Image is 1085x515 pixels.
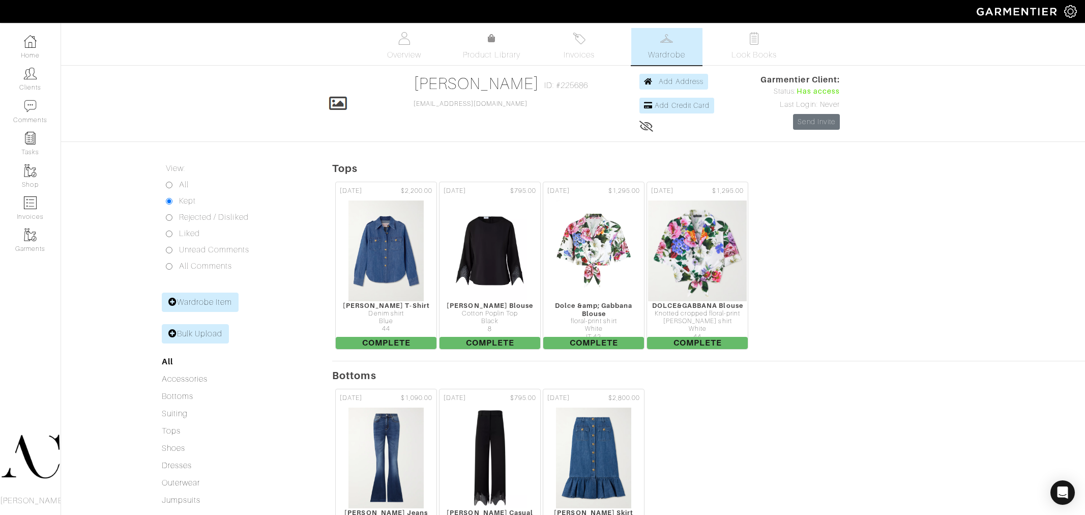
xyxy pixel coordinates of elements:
a: Outerwear [162,478,200,488]
span: Look Books [731,49,777,61]
label: View: [166,162,185,175]
a: [DATE] $1,295.00 Dolce &amp; Gabbana Blouse floral-print shirt White IT 42 Complete [542,181,646,351]
div: Dolce &amp; Gabbana Blouse [543,302,644,318]
span: Garmentier Client: [760,74,840,86]
img: wezEH9X8nKf1uMaRvDiCEJ66 [648,200,747,302]
a: Jumpsuits [162,496,200,505]
label: Kept [179,195,196,207]
div: 44 [336,325,436,333]
img: ZE3nZjfUtVUUN8ZCLoYAsWja [452,407,528,509]
span: Product Library [463,49,520,61]
div: Cotton Poplin Top [439,310,540,318]
div: Open Intercom Messenger [1050,480,1075,505]
div: White [647,325,748,333]
span: Overview [387,49,421,61]
span: Wardrobe [648,49,685,61]
div: Blue [336,318,436,325]
img: bT6AcowKSWbkHbgEtXTNqtcN [555,200,632,302]
span: ID: #225686 [544,79,589,92]
a: Look Books [719,28,790,65]
label: Rejected / Disliked [179,211,249,223]
img: basicinfo-40fd8af6dae0f16599ec9e87c0ef1c0a1fdea2edbe929e3d69a839185d80c458.svg [398,32,410,45]
span: [DATE] [340,393,362,403]
img: orders-27d20c2124de7fd6de4e0e44c1d41de31381a507db9b33961299e4e07d508b8c.svg [573,32,585,45]
a: Add Credit Card [639,98,714,113]
span: [DATE] [651,186,673,196]
label: All [179,179,189,191]
label: Unread Comments [179,244,250,256]
a: Wardrobe [631,28,702,65]
img: todo-9ac3debb85659649dc8f770b8b6100bb5dab4b48dedcbae339e5042a72dfd3cc.svg [748,32,760,45]
a: [DATE] $1,295.00 DOLCE&GABBANA Blouse Knotted cropped floral-print [PERSON_NAME] shirt White 44 C... [646,181,749,351]
img: QRph7WRoUVC5jAfmCJHaCe4i [452,200,528,302]
img: clients-icon-6bae9207a08558b7cb47a8932f037763ab4055f8c8b6bfacd5dc20c3e0201464.png [24,67,37,80]
span: Has access [797,86,840,97]
div: IT 42 [543,333,644,341]
div: floral-print shirt [543,318,644,325]
a: Wardrobe Item [162,293,239,312]
img: orders-icon-0abe47150d42831381b5fb84f609e132dff9fe21cb692f30cb5eec754e2cba89.png [24,196,37,209]
a: Send Invite [793,114,840,130]
a: Bulk Upload [162,324,229,344]
span: $1,090.00 [401,393,432,403]
span: Complete [647,337,748,349]
img: yq7t3XWkyGdUA1d4xpbZKaYt [348,407,424,509]
div: 44 [647,333,748,341]
div: Last Login: Never [760,99,840,110]
img: xUwNerK1MwDBUi9vbbtx5W7e [555,407,632,509]
a: Accessories [162,375,208,384]
div: [PERSON_NAME] T-Shirt [336,302,436,309]
span: [DATE] [547,186,570,196]
div: Knotted cropped floral-print [PERSON_NAME] shirt [647,310,748,326]
span: Add Address [659,77,703,85]
a: Tops [162,426,181,436]
a: Product Library [456,33,527,61]
a: Bottoms [162,392,193,401]
span: $1,295.00 [712,186,744,196]
a: Dresses [162,461,192,470]
div: [PERSON_NAME] Blouse [439,302,540,309]
label: All Comments [179,260,232,272]
a: [DATE] $2,200.00 [PERSON_NAME] T-Shirt Denim shirt Blue 44 Complete [334,181,438,351]
span: $1,295.00 [608,186,640,196]
img: reminder-icon-8004d30b9f0a5d33ae49ab947aed9ed385cf756f9e5892f1edd6e32f2345188e.png [24,132,37,145]
a: [DATE] $795.00 [PERSON_NAME] Blouse Cotton Poplin Top Black 8 Complete [438,181,542,351]
a: Invoices [544,28,615,65]
img: gtx1V41KrELJiG2Tkic7mNsf [348,200,424,302]
span: [DATE] [547,393,570,403]
span: Complete [439,337,540,349]
img: dashboard-icon-dbcd8f5a0b271acd01030246c82b418ddd0df26cd7fceb0bd07c9910d44c42f6.png [24,35,37,48]
span: $2,200.00 [401,186,432,196]
img: garmentier-logo-header-white-b43fb05a5012e4ada735d5af1a66efaba907eab6374d6393d1fbf88cb4ef424d.png [972,3,1064,20]
div: White [543,325,644,333]
span: Invoices [564,49,595,61]
span: [DATE] [444,393,466,403]
a: Overview [369,28,440,65]
div: Black [439,318,540,325]
a: All [162,357,173,366]
a: [PERSON_NAME] [414,74,539,93]
h5: Bottoms [332,369,1085,382]
h5: Tops [332,162,1085,175]
span: $795.00 [510,186,536,196]
span: [DATE] [444,186,466,196]
a: Add Address [639,74,708,90]
a: [EMAIL_ADDRESS][DOMAIN_NAME] [414,100,527,107]
span: Complete [543,337,644,349]
img: garments-icon-b7da505a4dc4fd61783c78ac3ca0ef83fa9d6f193b1c9dc38574b1d14d53ca28.png [24,164,37,177]
a: Suiting [162,409,188,418]
img: gear-icon-white-bd11855cb880d31180b6d7d6211b90ccbf57a29d726f0c71d8c61bd08dd39cc2.png [1064,5,1077,18]
span: Complete [336,337,436,349]
img: wardrobe-487a4870c1b7c33e795ec22d11cfc2ed9d08956e64fb3008fe2437562e282088.svg [660,32,673,45]
span: Add Credit Card [655,101,710,109]
div: Status: [760,86,840,97]
a: Shoes [162,444,185,453]
label: Liked [179,227,200,240]
div: Denim shirt [336,310,436,318]
img: garments-icon-b7da505a4dc4fd61783c78ac3ca0ef83fa9d6f193b1c9dc38574b1d14d53ca28.png [24,228,37,241]
div: 8 [439,325,540,333]
span: $795.00 [510,393,536,403]
span: $2,800.00 [608,393,640,403]
img: comment-icon-a0a6a9ef722e966f86d9cbdc48e553b5cf19dbc54f86b18d962a5391bc8f6eb6.png [24,100,37,112]
div: DOLCE&GABBANA Blouse [647,302,748,309]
